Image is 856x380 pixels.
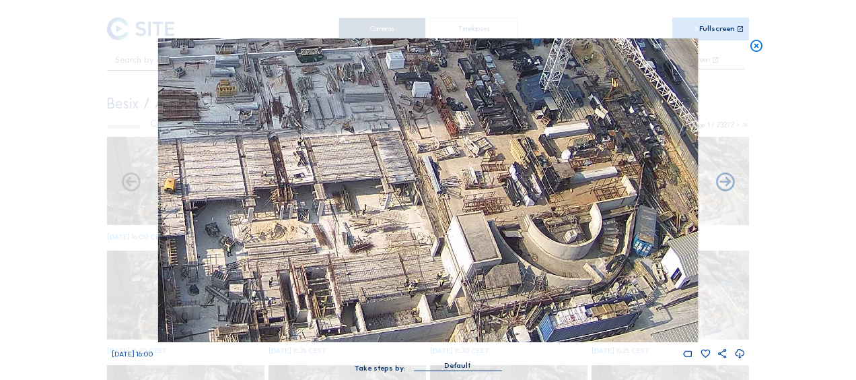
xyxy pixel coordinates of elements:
[120,172,142,194] i: Forward
[414,360,501,371] div: Default
[444,360,471,372] div: Default
[699,25,735,33] div: Fullscreen
[355,365,406,372] div: Take steps by:
[714,172,736,194] i: Back
[112,350,153,358] span: [DATE] 16:00
[158,38,698,342] img: Image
